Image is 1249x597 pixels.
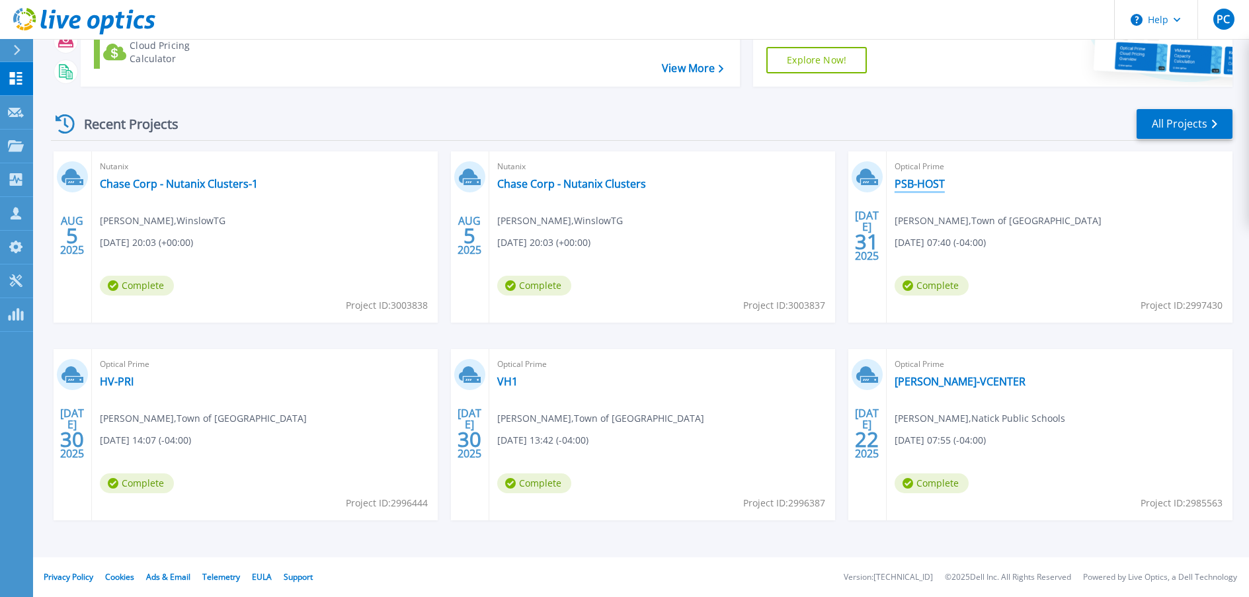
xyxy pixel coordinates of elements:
[60,212,85,260] div: AUG 2025
[895,357,1225,372] span: Optical Prime
[766,47,867,73] a: Explore Now!
[1217,14,1230,24] span: PC
[854,212,879,260] div: [DATE] 2025
[895,214,1102,228] span: [PERSON_NAME] , Town of [GEOGRAPHIC_DATA]
[497,357,827,372] span: Optical Prime
[497,473,571,493] span: Complete
[844,573,933,582] li: Version: [TECHNICAL_ID]
[1083,573,1237,582] li: Powered by Live Optics, a Dell Technology
[100,177,258,190] a: Chase Corp - Nutanix Clusters-1
[895,473,969,493] span: Complete
[497,177,646,190] a: Chase Corp - Nutanix Clusters
[895,375,1026,388] a: [PERSON_NAME]-VCENTER
[895,177,945,190] a: PSB-HOST
[60,409,85,458] div: [DATE] 2025
[854,409,879,458] div: [DATE] 2025
[497,214,623,228] span: [PERSON_NAME] , WinslowTG
[130,39,235,65] div: Cloud Pricing Calculator
[100,159,430,174] span: Nutanix
[284,571,313,582] a: Support
[497,276,571,296] span: Complete
[44,571,93,582] a: Privacy Policy
[895,433,986,448] span: [DATE] 07:55 (-04:00)
[1141,298,1223,313] span: Project ID: 2997430
[100,375,134,388] a: HV-PRI
[1141,496,1223,510] span: Project ID: 2985563
[346,298,428,313] span: Project ID: 3003838
[51,108,196,140] div: Recent Projects
[100,433,191,448] span: [DATE] 14:07 (-04:00)
[105,571,134,582] a: Cookies
[94,36,241,69] a: Cloud Pricing Calculator
[895,159,1225,174] span: Optical Prime
[895,235,986,250] span: [DATE] 07:40 (-04:00)
[100,411,307,426] span: [PERSON_NAME] , Town of [GEOGRAPHIC_DATA]
[60,434,84,445] span: 30
[1137,109,1232,139] a: All Projects
[497,375,518,388] a: VH1
[497,411,704,426] span: [PERSON_NAME] , Town of [GEOGRAPHIC_DATA]
[146,571,190,582] a: Ads & Email
[66,230,78,241] span: 5
[346,496,428,510] span: Project ID: 2996444
[497,433,588,448] span: [DATE] 13:42 (-04:00)
[743,496,825,510] span: Project ID: 2996387
[202,571,240,582] a: Telemetry
[100,214,225,228] span: [PERSON_NAME] , WinslowTG
[457,212,482,260] div: AUG 2025
[895,276,969,296] span: Complete
[855,236,879,247] span: 31
[100,357,430,372] span: Optical Prime
[458,434,481,445] span: 30
[463,230,475,241] span: 5
[457,409,482,458] div: [DATE] 2025
[100,276,174,296] span: Complete
[497,159,827,174] span: Nutanix
[895,411,1065,426] span: [PERSON_NAME] , Natick Public Schools
[855,434,879,445] span: 22
[100,235,193,250] span: [DATE] 20:03 (+00:00)
[497,235,590,250] span: [DATE] 20:03 (+00:00)
[100,473,174,493] span: Complete
[743,298,825,313] span: Project ID: 3003837
[662,62,723,75] a: View More
[252,571,272,582] a: EULA
[945,573,1071,582] li: © 2025 Dell Inc. All Rights Reserved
